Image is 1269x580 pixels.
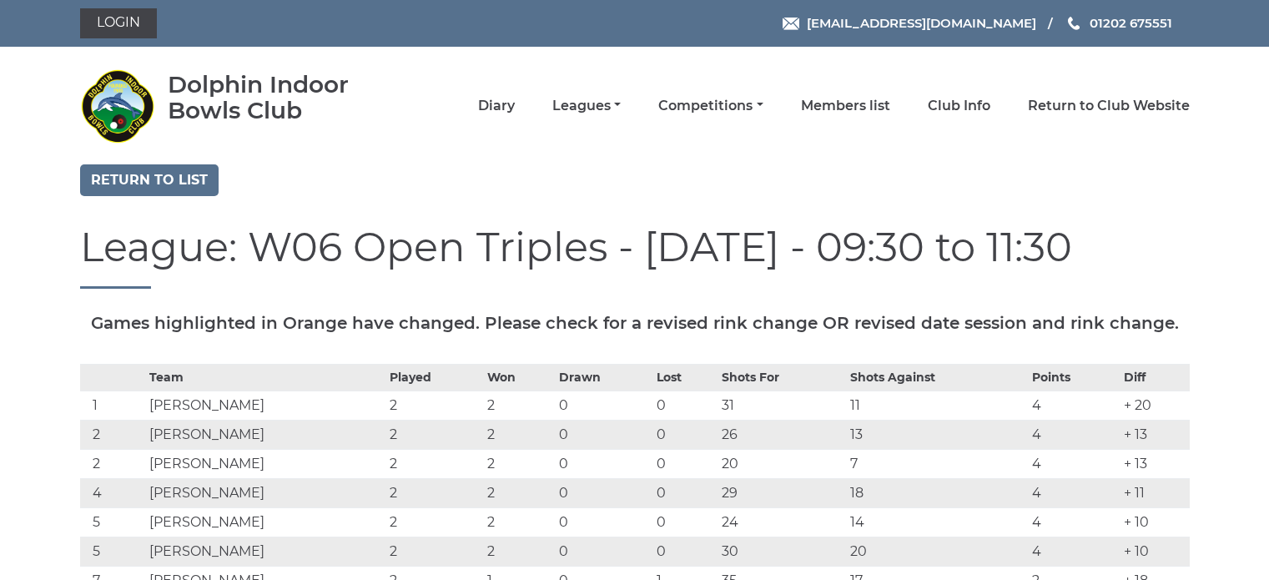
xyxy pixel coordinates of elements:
[483,391,555,420] td: 2
[1120,507,1190,537] td: + 10
[145,537,386,566] td: [PERSON_NAME]
[555,449,652,478] td: 0
[652,478,718,507] td: 0
[652,364,718,391] th: Lost
[1028,478,1119,507] td: 4
[658,97,763,115] a: Competitions
[80,164,219,196] a: Return to list
[80,478,145,507] td: 4
[483,507,555,537] td: 2
[1065,13,1172,33] a: Phone us 01202 675551
[652,449,718,478] td: 0
[1120,364,1190,391] th: Diff
[718,420,846,449] td: 26
[385,537,483,566] td: 2
[80,391,145,420] td: 1
[80,8,157,38] a: Login
[1090,15,1172,31] span: 01202 675551
[145,420,386,449] td: [PERSON_NAME]
[718,507,846,537] td: 24
[1028,449,1119,478] td: 4
[385,364,483,391] th: Played
[1120,391,1190,420] td: + 20
[801,97,890,115] a: Members list
[652,507,718,537] td: 0
[718,364,846,391] th: Shots For
[80,225,1190,289] h1: League: W06 Open Triples - [DATE] - 09:30 to 11:30
[718,391,846,420] td: 31
[652,537,718,566] td: 0
[846,507,1028,537] td: 14
[1028,364,1119,391] th: Points
[483,478,555,507] td: 2
[80,507,145,537] td: 5
[80,314,1190,332] h5: Games highlighted in Orange have changed. Please check for a revised rink change OR revised date ...
[846,478,1028,507] td: 18
[807,15,1036,31] span: [EMAIL_ADDRESS][DOMAIN_NAME]
[555,507,652,537] td: 0
[145,449,386,478] td: [PERSON_NAME]
[846,420,1028,449] td: 13
[80,68,155,144] img: Dolphin Indoor Bowls Club
[552,97,621,115] a: Leagues
[846,449,1028,478] td: 7
[80,420,145,449] td: 2
[1028,391,1119,420] td: 4
[1120,420,1190,449] td: + 13
[80,537,145,566] td: 5
[1120,537,1190,566] td: + 10
[652,420,718,449] td: 0
[1028,420,1119,449] td: 4
[718,478,846,507] td: 29
[718,537,846,566] td: 30
[168,72,397,124] div: Dolphin Indoor Bowls Club
[478,97,515,115] a: Diary
[483,364,555,391] th: Won
[1028,97,1190,115] a: Return to Club Website
[846,391,1028,420] td: 11
[385,420,483,449] td: 2
[385,507,483,537] td: 2
[1068,17,1080,30] img: Phone us
[145,364,386,391] th: Team
[1028,507,1119,537] td: 4
[928,97,990,115] a: Club Info
[555,478,652,507] td: 0
[385,391,483,420] td: 2
[80,449,145,478] td: 2
[555,391,652,420] td: 0
[483,449,555,478] td: 2
[1028,537,1119,566] td: 4
[783,13,1036,33] a: Email [EMAIL_ADDRESS][DOMAIN_NAME]
[1120,478,1190,507] td: + 11
[652,391,718,420] td: 0
[718,449,846,478] td: 20
[846,537,1028,566] td: 20
[145,391,386,420] td: [PERSON_NAME]
[846,364,1028,391] th: Shots Against
[145,507,386,537] td: [PERSON_NAME]
[783,18,799,30] img: Email
[555,364,652,391] th: Drawn
[483,537,555,566] td: 2
[483,420,555,449] td: 2
[145,478,386,507] td: [PERSON_NAME]
[1120,449,1190,478] td: + 13
[385,449,483,478] td: 2
[555,537,652,566] td: 0
[555,420,652,449] td: 0
[385,478,483,507] td: 2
